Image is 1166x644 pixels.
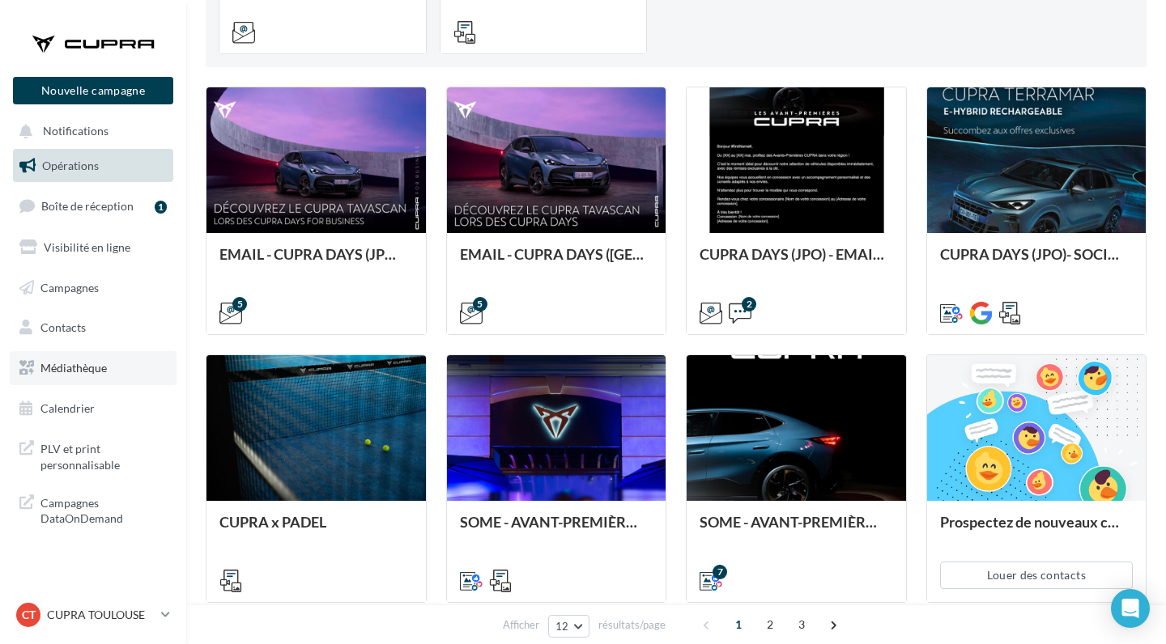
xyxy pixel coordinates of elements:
[40,401,95,415] span: Calendrier
[10,485,177,533] a: Campagnes DataOnDemand
[700,246,893,278] div: CUPRA DAYS (JPO) - EMAIL + SMS
[789,612,815,638] span: 3
[40,438,167,472] span: PLV et print personnalisable
[44,240,130,254] span: Visibilité en ligne
[41,199,134,213] span: Boîte de réception
[757,612,783,638] span: 2
[940,246,1134,278] div: CUPRA DAYS (JPO)- SOCIAL MEDIA
[219,246,413,278] div: EMAIL - CUPRA DAYS (JPO) Fleet Générique
[10,189,177,223] a: Boîte de réception1
[40,320,86,334] span: Contacts
[555,620,569,633] span: 12
[726,612,751,638] span: 1
[13,600,173,630] a: CT CUPRA TOULOUSE
[10,431,177,479] a: PLV et print personnalisable
[40,492,167,527] span: Campagnes DataOnDemand
[47,607,155,623] p: CUPRA TOULOUSE
[548,615,589,638] button: 12
[40,280,99,294] span: Campagnes
[13,77,173,104] button: Nouvelle campagne
[700,514,893,546] div: SOME - AVANT-PREMIÈRES CUPRA PART (VENTES PRIVEES)
[598,617,666,633] span: résultats/page
[22,607,36,623] span: CT
[232,297,247,311] div: 5
[219,514,413,546] div: CUPRA x PADEL
[10,351,177,385] a: Médiathèque
[155,201,167,214] div: 1
[10,311,177,345] a: Contacts
[43,125,109,138] span: Notifications
[1111,589,1150,628] div: Open Intercom Messenger
[40,361,107,375] span: Médiathèque
[940,561,1134,589] button: Louer des contacts
[10,149,177,183] a: Opérations
[713,565,727,579] div: 7
[10,231,177,265] a: Visibilité en ligne
[460,246,653,278] div: EMAIL - CUPRA DAYS ([GEOGRAPHIC_DATA]) Private Générique
[42,159,99,172] span: Opérations
[473,297,487,311] div: 5
[503,617,539,633] span: Afficher
[742,297,756,311] div: 2
[10,271,177,305] a: Campagnes
[940,514,1134,546] div: Prospectez de nouveaux contacts
[10,392,177,426] a: Calendrier
[460,514,653,546] div: SOME - AVANT-PREMIÈRES CUPRA FOR BUSINESS (VENTES PRIVEES)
